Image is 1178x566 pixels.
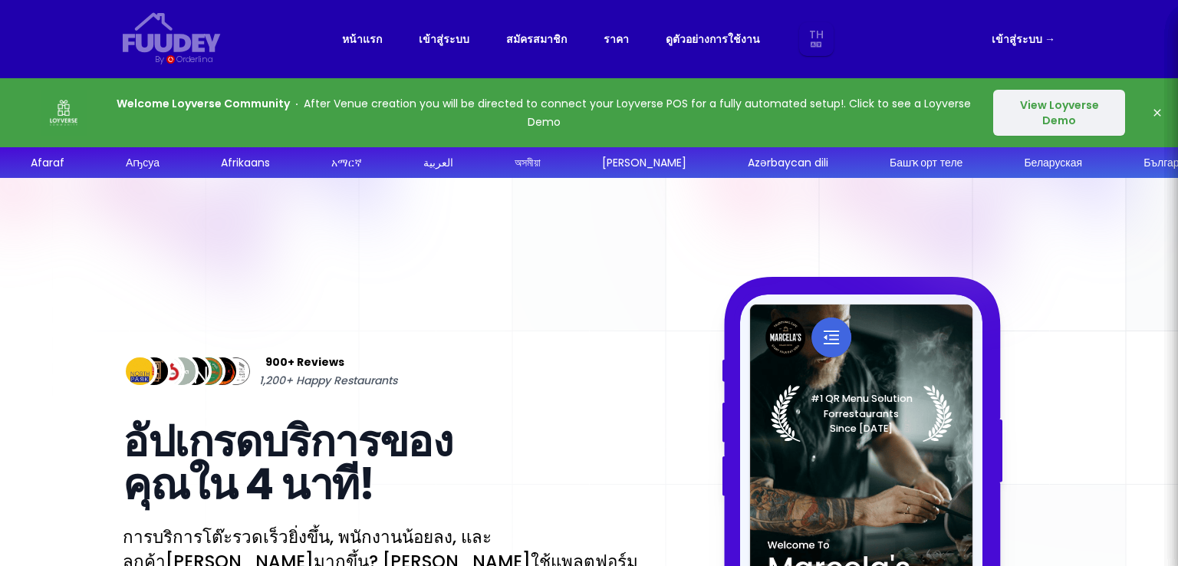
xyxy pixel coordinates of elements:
[602,155,686,171] div: [PERSON_NAME]
[423,155,453,171] div: العربية
[265,353,344,371] span: 900+ Reviews
[419,30,469,48] a: เข้าสู่ระบบ
[31,155,64,171] div: Afaraf
[342,30,382,48] a: หน้าแรก
[219,354,253,389] img: Review Img
[890,155,962,171] div: Башҡорт теле
[192,354,226,389] img: Review Img
[666,30,760,48] a: ดูตัวอย่างการใช้งาน
[206,354,240,389] img: Review Img
[176,53,212,66] div: Orderlina
[259,371,397,390] span: 1,200+ Happy Restaurants
[1024,155,1082,171] div: Беларуская
[137,354,171,389] img: Review Img
[164,354,199,389] img: Review Img
[515,155,541,171] div: অসমীয়া
[123,411,452,515] span: อัปเกรดบริการของคุณใน 4 นาที!
[604,30,629,48] a: ราคา
[748,155,828,171] div: Azərbaycan dili
[123,12,221,53] svg: {/* Added fill="currentColor" here */} {/* This rectangle defines the background. Its explicit fi...
[155,53,163,66] div: By
[126,155,160,171] div: Аҧсуа
[1045,31,1055,47] span: →
[123,354,157,389] img: Review Img
[117,96,290,111] strong: Welcome Loyverse Community
[178,354,212,389] img: Review Img
[150,354,185,389] img: Review Img
[771,385,953,442] img: Laurel
[221,155,270,171] div: Afrikaans
[992,30,1055,48] a: เข้าสู่ระบบ
[506,30,567,48] a: สมัครสมาชิก
[331,155,362,171] div: አማርኛ
[993,90,1125,136] button: View Loyverse Demo
[117,94,971,131] p: After Venue creation you will be directed to connect your Loyverse POS for a fully automated setu...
